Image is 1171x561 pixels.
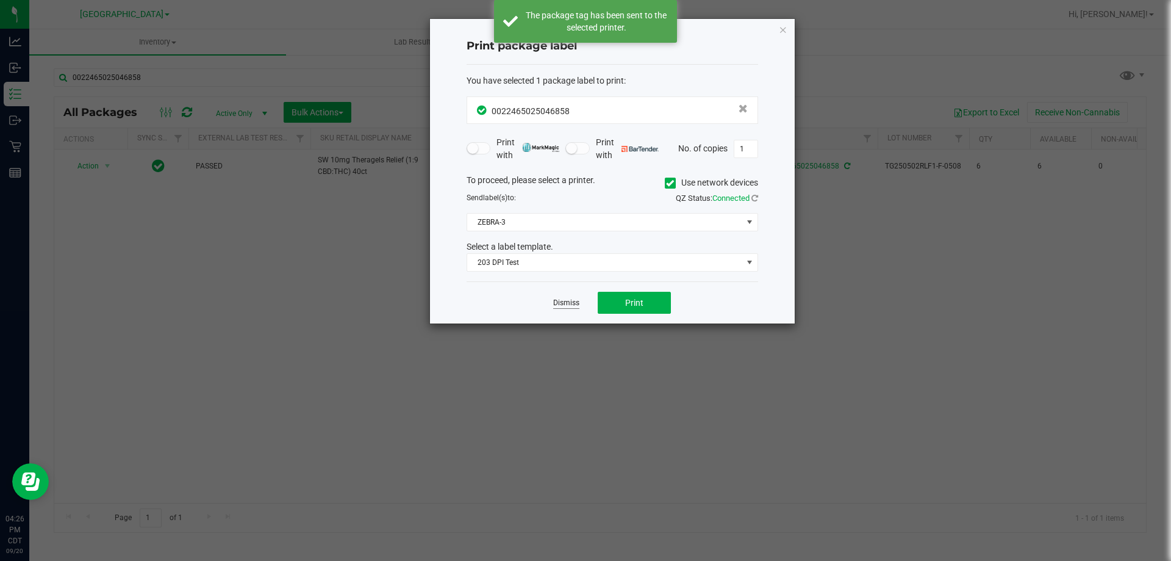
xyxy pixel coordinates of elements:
span: Send to: [467,194,516,202]
div: Select a label template. [457,241,767,253]
span: In Sync [477,104,489,117]
span: Print with [496,136,559,162]
div: The package tag has been sent to the selected printer. [525,9,668,34]
span: No. of copies [678,143,728,153]
span: 203 DPI Test [467,254,742,271]
div: : [467,74,758,87]
div: To proceed, please select a printer. [457,174,767,192]
h4: Print package label [467,38,758,54]
span: Print [625,298,643,308]
a: Dismiss [553,298,579,308]
img: bartender.png [621,146,659,152]
iframe: Resource center [12,463,49,500]
img: mark_magic_cybra.png [522,143,559,152]
span: label(s) [483,194,507,202]
label: Use network devices [665,176,758,189]
span: ZEBRA-3 [467,214,742,231]
span: Connected [712,194,750,203]
span: Print with [596,136,659,162]
span: 0022465025046858 [492,106,570,116]
span: You have selected 1 package label to print [467,76,624,85]
button: Print [598,292,671,314]
span: QZ Status: [676,194,758,203]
